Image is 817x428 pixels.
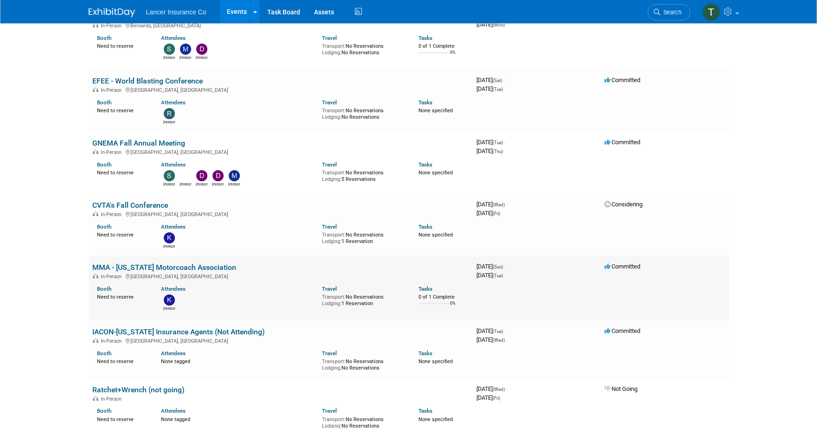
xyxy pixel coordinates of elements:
a: Tasks [418,224,432,230]
span: (Mon) [493,22,505,27]
div: Michael Arcario [228,181,240,187]
img: Steven O'Shea [164,170,175,181]
img: Danielle Smith [180,170,191,181]
div: Need to reserve [97,230,148,238]
span: (Wed) [493,387,505,392]
img: In-Person Event [93,149,98,154]
div: Need to reserve [97,292,148,300]
div: Dennis Kelly [196,55,207,60]
div: Dana Turilli [212,181,224,187]
img: Terrence Forrest [702,3,720,21]
a: Travel [322,408,337,414]
span: - [506,385,508,392]
a: Booth [97,224,111,230]
div: Dennis Kelly [196,181,207,187]
a: Travel [322,35,337,41]
a: Attendees [161,35,186,41]
span: [DATE] [476,272,503,279]
div: [GEOGRAPHIC_DATA], [GEOGRAPHIC_DATA] [92,210,469,217]
div: [GEOGRAPHIC_DATA], [GEOGRAPHIC_DATA] [92,272,469,280]
span: In-Person [101,396,124,402]
a: Booth [97,286,111,292]
span: Committed [605,327,640,334]
span: Lodging: [322,300,341,307]
a: Attendees [161,286,186,292]
span: (Tue) [493,329,503,334]
div: Matt Mushorn [180,55,191,60]
img: Dana Turilli [212,170,224,181]
td: 0% [450,50,456,63]
a: Tasks [418,286,432,292]
img: Kimberlee Bissegger [164,294,175,306]
span: [DATE] [476,394,500,401]
span: - [506,201,508,208]
span: (Fri) [493,396,500,401]
td: 0% [450,301,456,313]
a: Attendees [161,99,186,106]
span: (Tue) [493,87,503,92]
span: (Sat) [493,78,502,83]
span: In-Person [101,23,124,29]
span: [DATE] [476,201,508,208]
a: GNEMA Fall Annual Meeting [92,139,185,147]
div: Ralph Burnham [163,119,175,125]
a: Booth [97,35,111,41]
span: Committed [605,139,640,146]
span: Lodging: [322,238,341,244]
div: No Reservations No Reservations [322,41,405,56]
span: Transport: [322,416,346,422]
a: Tasks [418,350,432,357]
a: Attendees [161,350,186,357]
span: None specified [418,416,453,422]
span: None specified [418,108,453,114]
a: Search [648,4,690,20]
div: Steven O'Shea [163,55,175,60]
img: Ralph Burnham [164,108,175,119]
div: Steven O'Shea [163,181,175,187]
a: Booth [97,99,111,106]
a: EFEE - World Blasting Conference [92,77,203,85]
span: None specified [418,170,453,176]
img: Dennis Kelly [196,44,207,55]
div: Need to reserve [97,106,148,114]
span: Considering [605,201,643,208]
a: Travel [322,286,337,292]
img: In-Person Event [93,338,98,343]
span: [DATE] [476,85,503,92]
a: MMA - [US_STATE] Motorcoach Association [92,263,236,272]
span: (Fri) [493,211,500,216]
a: Booth [97,161,111,168]
div: Need to reserve [97,41,148,50]
span: [DATE] [476,21,505,28]
div: No Reservations 5 Reservations [322,168,405,182]
span: - [504,139,506,146]
span: (Wed) [493,202,505,207]
div: None tagged [161,357,315,365]
a: Tasks [418,35,432,41]
img: Dennis Kelly [196,170,207,181]
span: Lodging: [322,114,341,120]
span: Committed [605,77,640,83]
span: Lodging: [322,176,341,182]
div: Kevin Rose [163,243,175,249]
a: Attendees [161,408,186,414]
a: Travel [322,99,337,106]
div: Bernards, [GEOGRAPHIC_DATA] [92,21,469,29]
span: In-Person [101,338,124,344]
span: Not Going [605,385,637,392]
img: In-Person Event [93,211,98,216]
a: Travel [322,350,337,357]
a: Tasks [418,408,432,414]
img: Matt Mushorn [180,44,191,55]
img: In-Person Event [93,274,98,278]
span: - [504,263,506,270]
img: Michael Arcario [229,170,240,181]
a: IACON-[US_STATE] Insurance Agents (Not Attending) [92,327,265,336]
span: [DATE] [476,77,505,83]
span: (Sun) [493,264,503,269]
span: [DATE] [476,210,500,217]
a: Travel [322,224,337,230]
div: Danielle Smith [180,181,191,187]
div: No Reservations 1 Reservation [322,292,405,307]
span: In-Person [101,87,124,93]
